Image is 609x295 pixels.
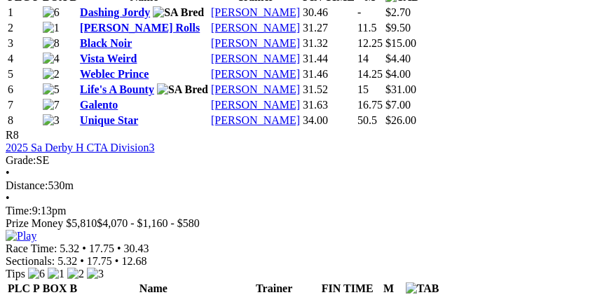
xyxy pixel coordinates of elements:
[211,114,300,126] a: [PERSON_NAME]
[302,67,355,81] td: 31.46
[153,6,204,19] img: SA Bred
[48,268,64,280] img: 1
[43,53,60,65] img: 4
[57,255,77,267] span: 5.32
[302,98,355,112] td: 31.63
[357,68,383,80] text: 14.25
[6,268,25,280] span: Tips
[211,83,300,95] a: [PERSON_NAME]
[385,53,411,64] span: $4.40
[69,282,77,294] span: B
[357,83,369,95] text: 15
[6,179,48,191] span: Distance:
[6,205,32,217] span: Time:
[60,242,79,254] span: 5.32
[211,68,300,80] a: [PERSON_NAME]
[7,52,41,66] td: 4
[117,242,121,254] span: •
[385,114,416,126] span: $26.00
[87,255,112,267] span: 17.75
[385,68,411,80] span: $4.00
[211,53,300,64] a: [PERSON_NAME]
[302,83,355,97] td: 31.52
[7,6,41,20] td: 1
[211,6,300,18] a: [PERSON_NAME]
[211,22,300,34] a: [PERSON_NAME]
[80,83,154,95] a: Life's A Bounty
[7,21,41,35] td: 2
[406,282,439,295] img: TAB
[7,83,41,97] td: 6
[6,192,10,204] span: •
[7,36,41,50] td: 3
[80,114,138,126] a: Unique Star
[385,83,416,95] span: $31.00
[302,52,355,66] td: 31.44
[302,114,355,128] td: 34.00
[80,68,149,80] a: Weblec Prince
[43,68,60,81] img: 2
[302,21,355,35] td: 31.27
[7,98,41,112] td: 7
[80,53,137,64] a: Vista Weird
[357,6,361,18] text: -
[211,99,300,111] a: [PERSON_NAME]
[82,242,86,254] span: •
[357,22,376,34] text: 11.5
[385,22,411,34] span: $9.50
[211,37,300,49] a: [PERSON_NAME]
[6,167,10,179] span: •
[87,268,104,280] img: 3
[67,268,84,280] img: 2
[6,154,36,166] span: Grade:
[80,6,150,18] a: Dashing Jordy
[97,217,200,229] span: $4,070 - $1,160 - $580
[121,255,146,267] span: 12.68
[6,205,603,217] div: 9:13pm
[6,230,36,242] img: Play
[302,6,355,20] td: 30.46
[157,83,208,96] img: SA Bred
[6,154,603,167] div: SE
[80,255,84,267] span: •
[43,282,67,294] span: BOX
[302,36,355,50] td: 31.32
[43,22,60,34] img: 1
[6,142,155,153] a: 2025 Sa Derby H CTA Division3
[357,114,377,126] text: 50.5
[43,83,60,96] img: 5
[80,22,200,34] a: [PERSON_NAME] Rolls
[385,6,411,18] span: $2.70
[33,282,40,294] span: P
[80,99,118,111] a: Galento
[357,53,369,64] text: 14
[357,37,383,49] text: 12.25
[6,217,603,230] div: Prize Money $5,810
[7,114,41,128] td: 8
[7,67,41,81] td: 5
[115,255,119,267] span: •
[28,268,45,280] img: 6
[124,242,149,254] span: 30.43
[385,99,411,111] span: $7.00
[8,282,30,294] span: PLC
[80,37,132,49] a: Black Noir
[385,37,416,49] span: $15.00
[43,114,60,127] img: 3
[43,6,60,19] img: 6
[6,255,55,267] span: Sectionals:
[89,242,114,254] span: 17.75
[6,129,19,141] span: R8
[357,99,383,111] text: 16.75
[6,179,603,192] div: 530m
[43,37,60,50] img: 8
[43,99,60,111] img: 7
[6,242,57,254] span: Race Time:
